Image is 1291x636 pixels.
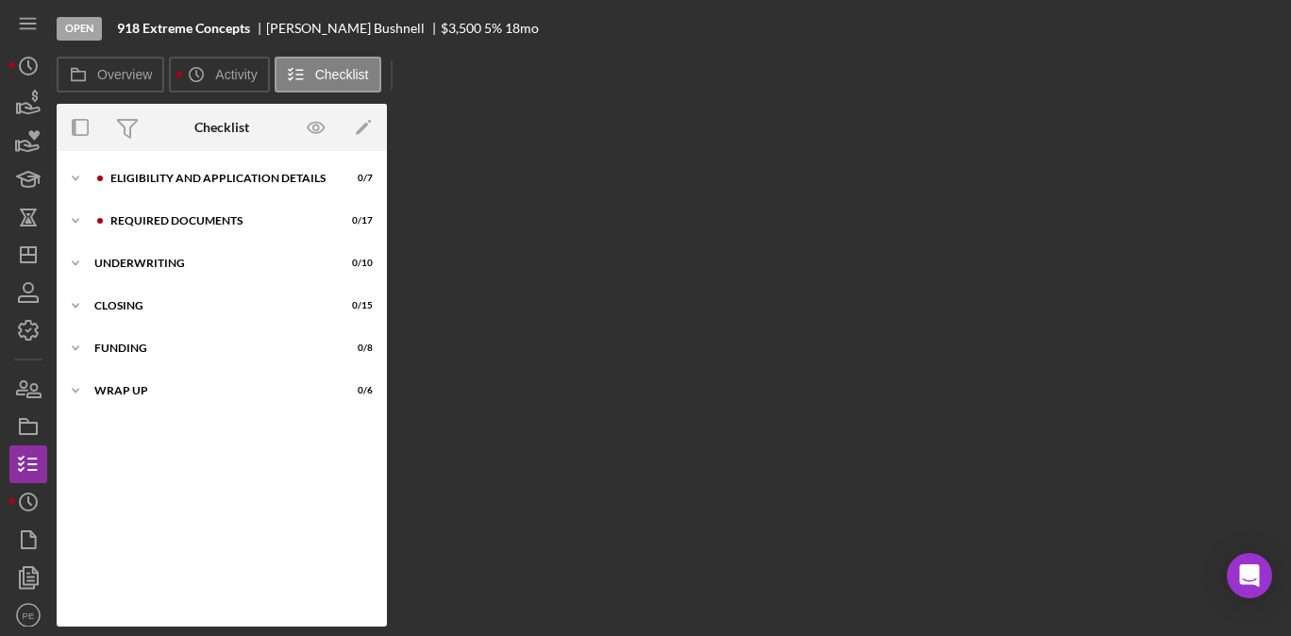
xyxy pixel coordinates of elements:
[339,300,373,311] div: 0 / 15
[94,343,326,354] div: Funding
[94,300,326,311] div: Closing
[194,120,249,135] div: Checklist
[339,385,373,396] div: 0 / 6
[9,596,47,634] button: PE
[505,21,539,36] div: 18 mo
[441,20,481,36] span: $3,500
[215,67,257,82] label: Activity
[57,17,102,41] div: Open
[275,57,381,92] button: Checklist
[117,21,250,36] b: 918 Extreme Concepts
[315,67,369,82] label: Checklist
[94,258,326,269] div: Underwriting
[110,173,326,184] div: Eligibility and Application Details
[1227,553,1272,598] div: Open Intercom Messenger
[339,173,373,184] div: 0 / 7
[23,611,35,621] text: PE
[339,343,373,354] div: 0 / 8
[97,67,152,82] label: Overview
[94,385,326,396] div: Wrap Up
[484,21,502,36] div: 5 %
[57,57,164,92] button: Overview
[339,258,373,269] div: 0 / 10
[110,215,326,226] div: Required Documents
[169,57,269,92] button: Activity
[266,21,441,36] div: [PERSON_NAME] Bushnell
[339,215,373,226] div: 0 / 17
